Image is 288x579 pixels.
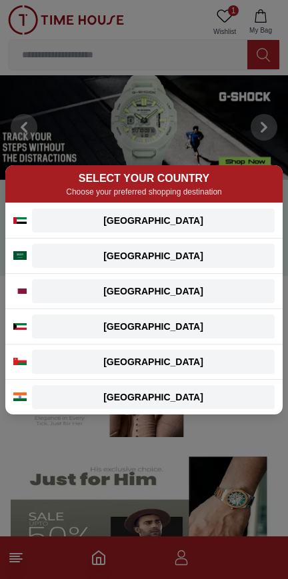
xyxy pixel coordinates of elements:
img: Kuwait flag [13,323,27,330]
div: [GEOGRAPHIC_DATA] [40,249,267,263]
div: [GEOGRAPHIC_DATA] [40,285,267,298]
h2: SELECT YOUR COUNTRY [13,171,275,187]
button: [GEOGRAPHIC_DATA] [32,209,275,233]
img: UAE flag [13,217,27,224]
div: [GEOGRAPHIC_DATA] [40,355,267,368]
p: Choose your preferred shopping destination [13,187,275,197]
div: [GEOGRAPHIC_DATA] [40,214,267,227]
button: [GEOGRAPHIC_DATA] [32,350,275,374]
div: [GEOGRAPHIC_DATA] [40,390,267,404]
img: Saudi Arabia flag [13,251,27,260]
div: [GEOGRAPHIC_DATA] [40,320,267,333]
button: [GEOGRAPHIC_DATA] [32,244,275,268]
button: [GEOGRAPHIC_DATA] [32,279,275,303]
button: [GEOGRAPHIC_DATA] [32,314,275,338]
button: [GEOGRAPHIC_DATA] [32,385,275,409]
img: India flag [13,392,27,401]
img: Oman flag [13,358,27,365]
img: Qatar flag [13,289,27,294]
